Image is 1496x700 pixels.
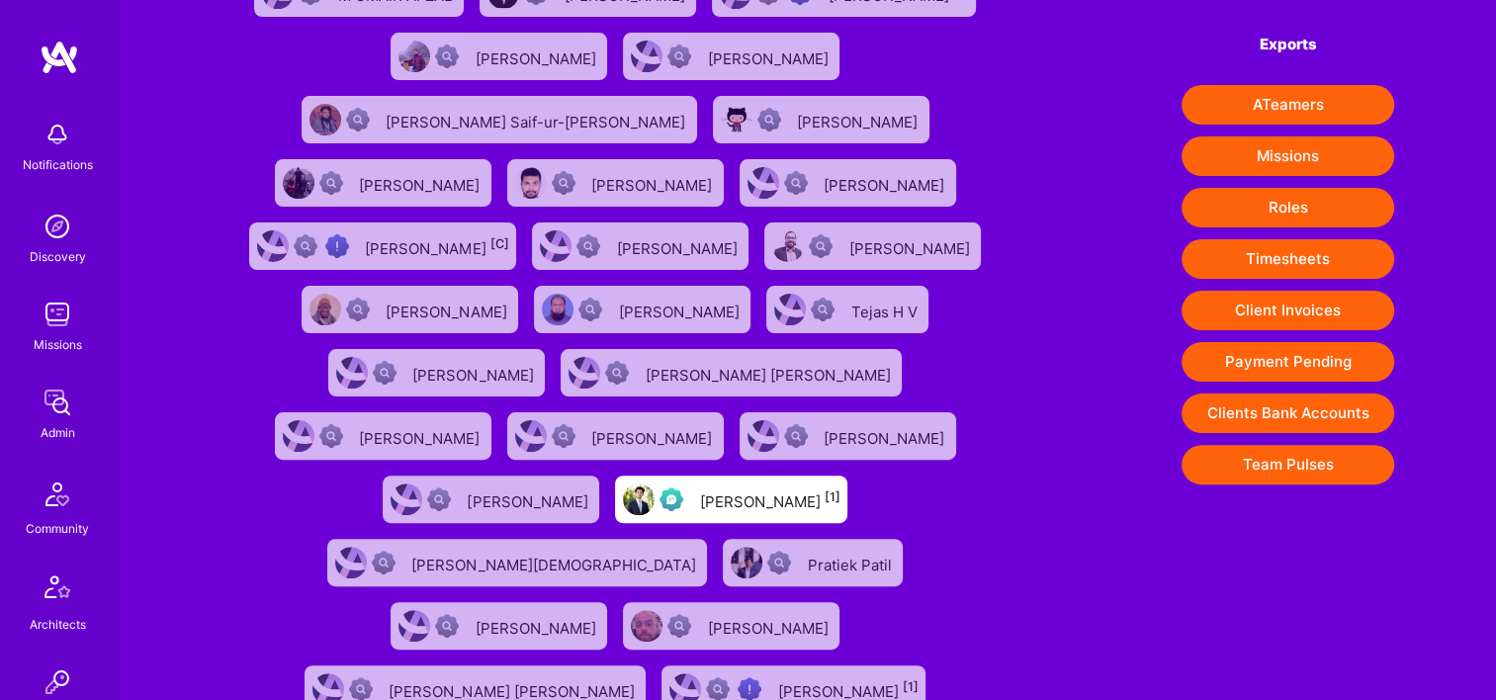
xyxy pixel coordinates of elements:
a: User AvatarNot Scrubbed[PERSON_NAME] [383,25,615,88]
img: Not Scrubbed [435,44,459,68]
div: [PERSON_NAME] [PERSON_NAME] [645,360,894,386]
img: User Avatar [257,230,289,262]
a: User AvatarNot Scrubbed[PERSON_NAME] [615,594,847,657]
img: User Avatar [569,357,600,389]
img: Not Scrubbed [578,298,602,321]
a: User AvatarNot Scrubbed[PERSON_NAME] Saif-ur-[PERSON_NAME] [294,88,705,151]
img: Not Scrubbed [667,44,691,68]
div: [PERSON_NAME] [699,486,839,512]
img: High Potential User [325,234,349,258]
img: User Avatar [283,420,314,452]
img: User Avatar [283,167,314,199]
img: User Avatar [336,357,368,389]
sup: [1] [902,679,918,694]
a: User AvatarNot Scrubbed[PERSON_NAME] [PERSON_NAME] [553,341,910,404]
button: Roles [1182,188,1394,227]
a: User AvatarNot Scrubbed[PERSON_NAME][DEMOGRAPHIC_DATA] [319,531,715,594]
img: User Avatar [623,483,655,515]
img: User Avatar [391,483,422,515]
a: User AvatarNot Scrubbed[PERSON_NAME] [375,468,607,531]
div: [PERSON_NAME] [616,233,741,259]
img: Not Scrubbed [346,108,370,131]
img: User Avatar [631,610,662,642]
div: Discovery [30,246,86,267]
img: User Avatar [309,104,341,135]
img: Not fully vetted [294,234,317,258]
div: [PERSON_NAME] [824,170,948,196]
img: Not Scrubbed [319,171,343,195]
img: User Avatar [515,420,547,452]
a: User AvatarNot Scrubbed[PERSON_NAME] [756,215,989,278]
button: Client Invoices [1182,291,1394,330]
a: User AvatarNot Scrubbed[PERSON_NAME] [526,278,758,341]
img: User Avatar [398,610,430,642]
a: User AvatarNot Scrubbed[PERSON_NAME] [615,25,847,88]
a: User AvatarNot ScrubbedPratiek Patil [715,531,911,594]
a: User AvatarNot ScrubbedTejas H V [758,278,936,341]
a: User AvatarNot Scrubbed[PERSON_NAME] [320,341,553,404]
img: User Avatar [631,41,662,72]
img: User Avatar [721,104,752,135]
div: [PERSON_NAME][DEMOGRAPHIC_DATA] [411,550,699,575]
img: User Avatar [542,294,573,325]
img: Community [34,471,81,518]
img: Not Scrubbed [552,171,575,195]
div: [PERSON_NAME] [824,423,948,449]
a: User AvatarNot Scrubbed[PERSON_NAME] [732,404,964,468]
img: Not Scrubbed [784,171,808,195]
a: User AvatarNot Scrubbed[PERSON_NAME] [499,404,732,468]
img: Not Scrubbed [757,108,781,131]
a: User AvatarNot Scrubbed[PERSON_NAME] [267,404,499,468]
div: [PERSON_NAME] [359,170,484,196]
img: Not Scrubbed [784,424,808,448]
img: User Avatar [731,547,762,578]
div: Architects [30,614,86,635]
button: Missions [1182,136,1394,176]
img: Not Scrubbed [767,551,791,574]
img: Not Scrubbed [576,234,600,258]
img: Not Scrubbed [811,298,835,321]
img: Evaluation Call Pending [660,487,683,511]
img: Not Scrubbed [372,551,396,574]
div: Notifications [23,154,93,175]
div: [PERSON_NAME] Saif-ur-[PERSON_NAME] [386,107,689,132]
div: [PERSON_NAME] [365,233,508,259]
img: User Avatar [774,294,806,325]
img: User Avatar [309,294,341,325]
div: [PERSON_NAME] [591,170,716,196]
img: User Avatar [398,41,430,72]
img: User Avatar [748,167,779,199]
button: Team Pulses [1182,445,1394,484]
img: User Avatar [515,167,547,199]
img: admin teamwork [38,383,77,422]
img: User Avatar [748,420,779,452]
img: Not Scrubbed [605,361,629,385]
img: teamwork [38,295,77,334]
img: User Avatar [335,547,367,578]
a: User AvatarNot Scrubbed[PERSON_NAME] [524,215,756,278]
a: User AvatarNot Scrubbed[PERSON_NAME] [294,278,526,341]
sup: [C] [489,236,508,251]
button: Clients Bank Accounts [1182,394,1394,433]
h4: Exports [1182,36,1394,53]
sup: [1] [824,489,839,504]
div: Community [26,518,89,539]
a: User AvatarEvaluation Call Pending[PERSON_NAME][1] [607,468,855,531]
img: Not Scrubbed [319,424,343,448]
div: [PERSON_NAME] [467,486,591,512]
a: User AvatarNot Scrubbed[PERSON_NAME] [499,151,732,215]
img: User Avatar [540,230,572,262]
img: Architects [34,567,81,614]
a: User AvatarNot Scrubbed[PERSON_NAME] [732,151,964,215]
div: [PERSON_NAME] [707,613,832,639]
button: Payment Pending [1182,342,1394,382]
img: Not Scrubbed [667,614,691,638]
div: [PERSON_NAME] [475,613,599,639]
img: Not Scrubbed [427,487,451,511]
div: Missions [34,334,82,355]
img: discovery [38,207,77,246]
img: Not Scrubbed [435,614,459,638]
a: User AvatarNot Scrubbed[PERSON_NAME] [267,151,499,215]
div: [PERSON_NAME] [359,423,484,449]
a: User AvatarNot Scrubbed[PERSON_NAME] [383,594,615,657]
